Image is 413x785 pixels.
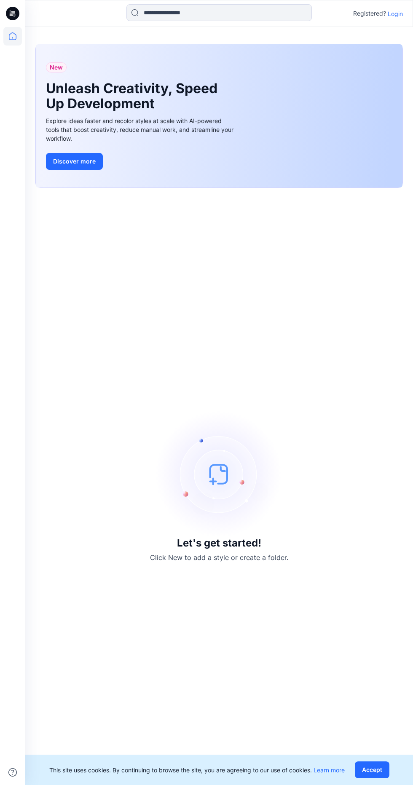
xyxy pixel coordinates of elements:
[355,761,389,778] button: Accept
[150,552,288,563] p: Click New to add a style or create a folder.
[46,81,223,111] h1: Unleash Creativity, Speed Up Development
[353,8,386,19] p: Registered?
[388,9,403,18] p: Login
[46,153,103,170] button: Discover more
[177,537,261,549] h3: Let's get started!
[156,411,282,537] img: empty-state-image.svg
[46,153,236,170] a: Discover more
[50,62,63,72] span: New
[49,766,345,774] p: This site uses cookies. By continuing to browse the site, you are agreeing to our use of cookies.
[314,766,345,774] a: Learn more
[46,116,236,143] div: Explore ideas faster and recolor styles at scale with AI-powered tools that boost creativity, red...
